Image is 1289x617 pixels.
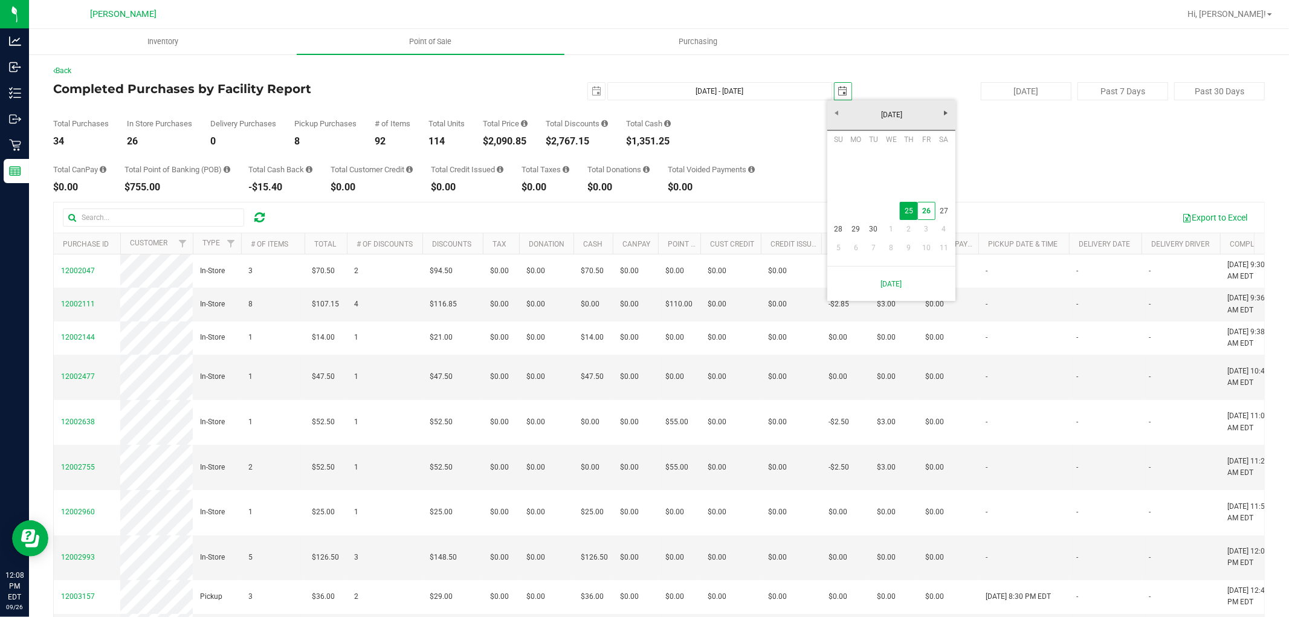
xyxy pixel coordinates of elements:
[620,506,639,518] span: $0.00
[708,506,726,518] span: $0.00
[546,120,608,128] div: Total Discounts
[1149,506,1151,518] span: -
[331,183,413,192] div: $0.00
[665,591,684,602] span: $0.00
[1076,552,1078,563] span: -
[200,265,225,277] span: In-Store
[882,239,900,257] a: 8
[917,202,935,221] a: 26
[665,506,684,518] span: $0.00
[248,371,253,383] span: 1
[768,462,787,473] span: $0.00
[312,332,335,343] span: $14.00
[526,416,545,428] span: $0.00
[665,371,684,383] span: $0.00
[9,165,21,177] inline-svg: Reports
[581,332,604,343] span: $14.00
[221,233,241,254] a: Filter
[200,591,222,602] span: Pickup
[210,120,276,128] div: Delivery Purchases
[1076,506,1078,518] span: -
[1079,240,1130,248] a: Delivery Date
[1077,82,1168,100] button: Past 7 Days
[354,506,358,518] span: 1
[668,240,754,248] a: Point of Banking (POB)
[827,106,957,124] a: [DATE]
[130,239,167,247] a: Customer
[200,462,225,473] span: In-Store
[1151,240,1209,248] a: Delivery Driver
[61,372,95,381] span: 12002477
[882,131,900,149] th: Wednesday
[622,240,650,248] a: CanPay
[581,265,604,277] span: $70.50
[312,299,339,310] span: $107.15
[248,183,312,192] div: -$15.40
[490,371,509,383] span: $0.00
[63,240,109,248] a: Purchase ID
[312,265,335,277] span: $70.50
[1076,299,1078,310] span: -
[620,591,639,602] span: $0.00
[1227,546,1273,569] span: [DATE] 12:04 PM EDT
[900,202,917,221] a: 25
[986,371,987,383] span: -
[224,166,230,173] i: Sum of the successful, non-voided point-of-banking payment transactions, both via payment termina...
[935,239,953,257] a: 11
[986,332,987,343] span: -
[100,166,106,173] i: Sum of the successful, non-voided CanPay payment transactions for all purchases in the date range.
[917,131,935,149] th: Friday
[357,240,413,248] a: # of Discounts
[430,265,453,277] span: $94.50
[312,591,335,602] span: $36.00
[430,506,453,518] span: $25.00
[526,299,545,310] span: $0.00
[829,462,849,473] span: -$2.50
[1227,292,1273,315] span: [DATE] 9:36 AM EDT
[124,183,230,192] div: $755.00
[393,36,468,47] span: Point of Sale
[665,265,684,277] span: $0.00
[986,265,987,277] span: -
[312,506,335,518] span: $25.00
[829,552,847,563] span: $0.00
[430,591,453,602] span: $29.00
[988,240,1058,248] a: Pickup Date & Time
[986,299,987,310] span: -
[882,220,900,239] a: 1
[1227,326,1273,349] span: [DATE] 9:38 AM EDT
[430,552,457,563] span: $148.50
[61,553,95,561] span: 12002993
[834,271,949,296] a: [DATE]
[620,332,639,343] span: $0.00
[430,416,453,428] span: $52.50
[29,29,297,54] a: Inventory
[61,333,95,341] span: 12002144
[53,66,71,75] a: Back
[835,83,851,100] span: select
[1149,265,1151,277] span: -
[601,120,608,128] i: Sum of the discount values applied to the all purchases in the date range.
[9,61,21,73] inline-svg: Inbound
[581,506,604,518] span: $25.00
[200,332,225,343] span: In-Store
[847,131,865,149] th: Monday
[314,240,336,248] a: Total
[1227,259,1273,282] span: [DATE] 9:30 AM EDT
[312,416,335,428] span: $52.50
[581,462,599,473] span: $0.00
[665,416,688,428] span: $55.00
[935,202,953,221] a: 27
[620,299,639,310] span: $0.00
[665,462,688,473] span: $55.00
[877,332,896,343] span: $0.00
[432,240,471,248] a: Discounts
[708,552,726,563] span: $0.00
[61,300,95,308] span: 12002111
[581,416,599,428] span: $0.00
[354,416,358,428] span: 1
[981,82,1071,100] button: [DATE]
[5,602,24,612] p: 09/26
[708,265,726,277] span: $0.00
[708,332,726,343] span: $0.00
